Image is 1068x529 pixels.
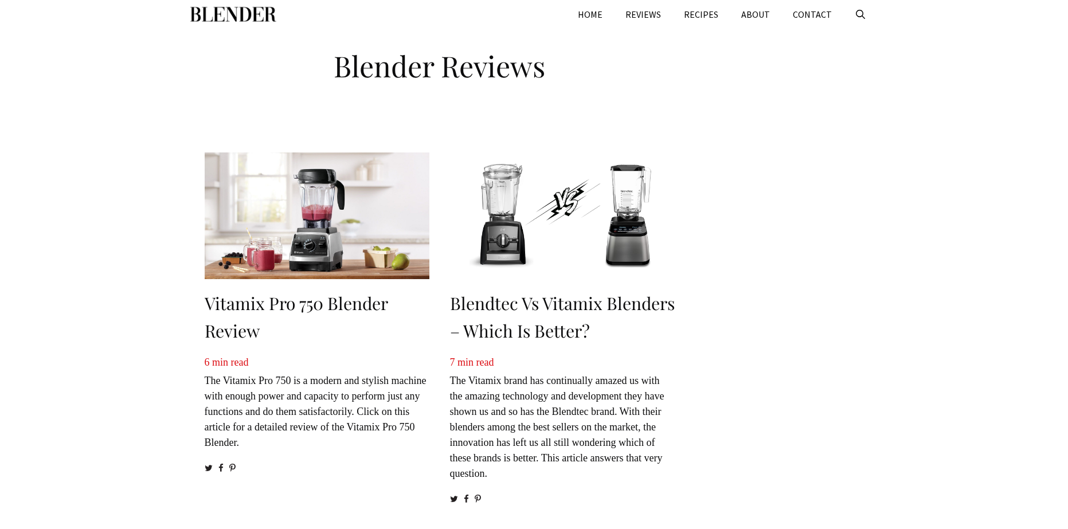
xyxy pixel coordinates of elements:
[450,356,455,368] span: 7
[212,356,248,368] span: min read
[706,46,861,390] iframe: Advertisement
[205,355,429,450] p: The Vitamix Pro 750 is a modern and stylish machine with enough power and capacity to perform jus...
[457,356,494,368] span: min read
[205,292,388,342] a: Vitamix Pro 750 Blender Review
[450,152,675,279] img: Blendtec vs Vitamix Blenders – Which Is Better?
[199,40,680,86] h1: Blender Reviews
[450,355,675,481] p: The Vitamix brand has continually amazed us with the amazing technology and development they have...
[450,292,675,342] a: Blendtec vs Vitamix Blenders – Which Is Better?
[205,152,429,279] img: Vitamix Pro 750 Blender Review
[205,356,210,368] span: 6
